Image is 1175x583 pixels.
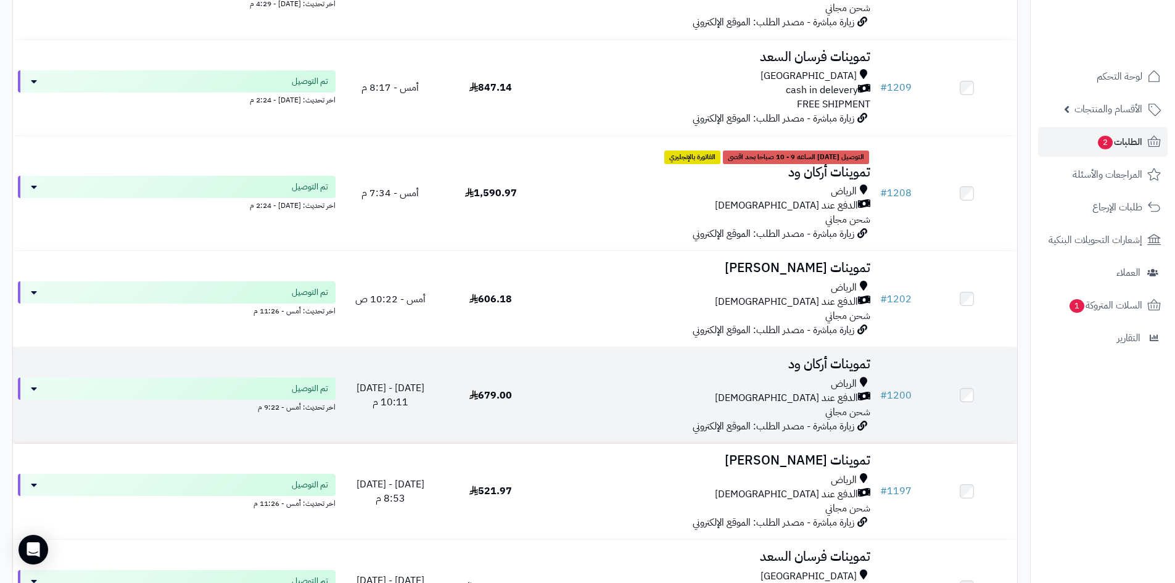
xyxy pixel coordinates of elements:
[292,479,328,491] span: تم التوصيل
[693,226,854,241] span: زيارة مباشرة - مصدر الطلب: الموقع الإلكتروني
[1097,68,1142,85] span: لوحة التحكم
[831,281,857,295] span: الرياض
[693,111,854,126] span: زيارة مباشرة - مصدر الطلب: الموقع الإلكتروني
[1091,9,1163,35] img: logo-2.png
[1038,291,1168,320] a: السلات المتروكة1
[546,50,870,64] h3: تموينات فرسان السعد
[786,83,858,97] span: cash in delevery
[361,186,419,201] span: أمس - 7:34 م
[1117,329,1140,347] span: التقارير
[831,473,857,487] span: الرياض
[1092,199,1142,216] span: طلبات الإرجاع
[19,535,48,564] div: Open Intercom Messenger
[1038,225,1168,255] a: إشعارات التحويلات البنكية
[546,357,870,371] h3: تموينات أركان ود
[693,15,854,30] span: زيارة مباشرة - مصدر الطلب: الموقع الإلكتروني
[1097,135,1113,149] span: 2
[1116,264,1140,281] span: العملاء
[715,199,858,213] span: الدفع عند [DEMOGRAPHIC_DATA]
[18,304,336,316] div: اخر تحديث: أمس - 11:26 م
[825,405,870,420] span: شحن مجاني
[1073,166,1142,183] span: المراجعات والأسئلة
[1038,62,1168,91] a: لوحة التحكم
[880,80,912,95] a: #1209
[880,292,912,307] a: #1202
[761,69,857,83] span: [GEOGRAPHIC_DATA]
[825,212,870,227] span: شحن مجاني
[825,501,870,516] span: شحن مجاني
[797,97,870,112] span: FREE SHIPMENT
[355,292,426,307] span: أمس - 10:22 ص
[693,515,854,530] span: زيارة مباشرة - مصدر الطلب: الموقع الإلكتروني
[469,388,512,403] span: 679.00
[1097,133,1142,151] span: الطلبات
[880,292,887,307] span: #
[292,382,328,395] span: تم التوصيل
[469,80,512,95] span: 847.14
[469,484,512,498] span: 521.97
[18,400,336,413] div: اخر تحديث: أمس - 9:22 م
[18,496,336,509] div: اخر تحديث: أمس - 11:26 م
[546,261,870,275] h3: تموينات [PERSON_NAME]
[1074,101,1142,118] span: الأقسام والمنتجات
[693,323,854,337] span: زيارة مباشرة - مصدر الطلب: الموقع الإلكتروني
[1038,323,1168,353] a: التقارير
[546,453,870,468] h3: تموينات [PERSON_NAME]
[880,80,887,95] span: #
[1049,231,1142,249] span: إشعارات التحويلات البنكية
[715,295,858,309] span: الدفع عند [DEMOGRAPHIC_DATA]
[1038,192,1168,222] a: طلبات الإرجاع
[292,75,328,88] span: تم التوصيل
[357,477,424,506] span: [DATE] - [DATE] 8:53 م
[465,186,517,201] span: 1,590.97
[357,381,424,410] span: [DATE] - [DATE] 10:11 م
[361,80,419,95] span: أمس - 8:17 م
[880,186,912,201] a: #1208
[880,186,887,201] span: #
[831,377,857,391] span: الرياض
[825,1,870,15] span: شحن مجاني
[715,391,858,405] span: الدفع عند [DEMOGRAPHIC_DATA]
[18,93,336,105] div: اخر تحديث: [DATE] - 2:24 م
[292,286,328,299] span: تم التوصيل
[880,484,912,498] a: #1197
[664,151,720,164] span: الفاتورة بالإنجليزي
[880,484,887,498] span: #
[292,181,328,193] span: تم التوصيل
[546,550,870,564] h3: تموينات فرسان السعد
[715,487,858,502] span: الدفع عند [DEMOGRAPHIC_DATA]
[693,419,854,434] span: زيارة مباشرة - مصدر الطلب: الموقع الإلكتروني
[880,388,912,403] a: #1200
[723,151,869,164] span: التوصيل [DATE] الساعه 9 - 10 صباحا بحد اقصى
[546,165,870,180] h3: تموينات أركان ود
[1069,299,1084,313] span: 1
[1068,297,1142,314] span: السلات المتروكة
[18,198,336,211] div: اخر تحديث: [DATE] - 2:24 م
[1038,258,1168,287] a: العملاء
[1038,127,1168,157] a: الطلبات2
[880,388,887,403] span: #
[825,308,870,323] span: شحن مجاني
[1038,160,1168,189] a: المراجعات والأسئلة
[831,184,857,199] span: الرياض
[469,292,512,307] span: 606.18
